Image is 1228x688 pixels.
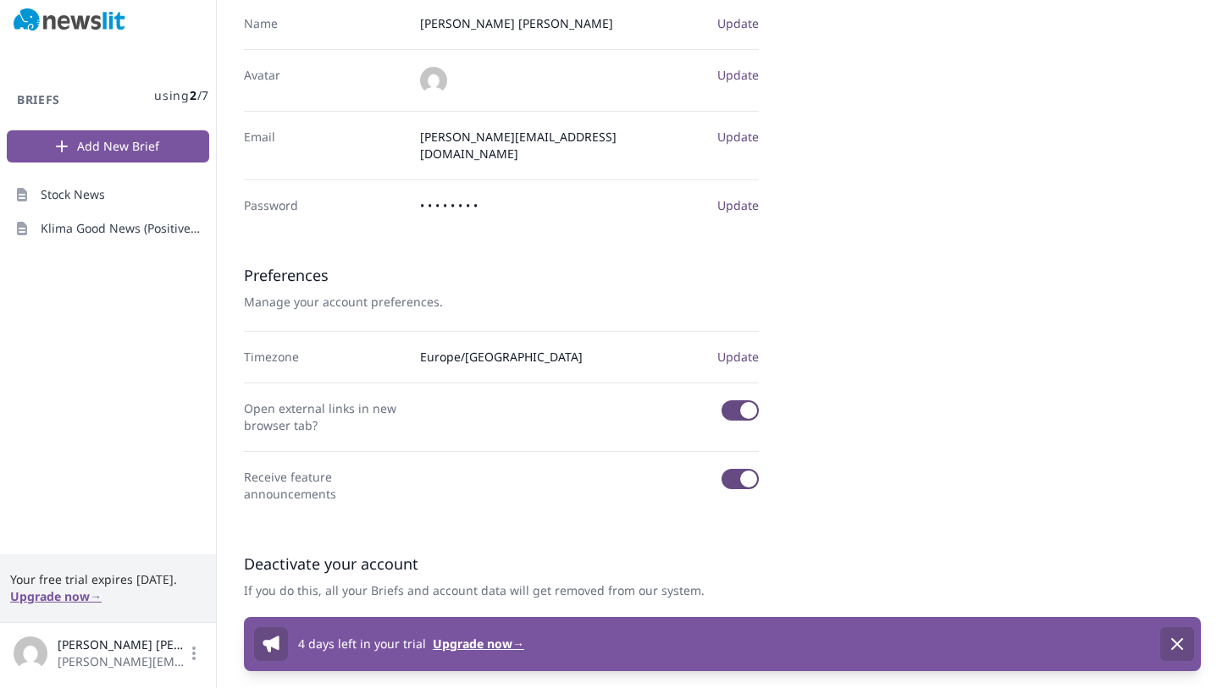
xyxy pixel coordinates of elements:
[244,197,407,214] dt: Password
[154,87,209,104] span: using / 7
[244,400,407,434] dt: Open external links in new browser tab?
[420,349,704,366] span: Europe/[GEOGRAPHIC_DATA]
[10,571,206,588] span: Your free trial expires [DATE].
[7,179,209,210] a: Stock News
[58,653,185,670] span: [PERSON_NAME][EMAIL_ADDRESS][DOMAIN_NAME]
[7,91,70,108] h3: Briefs
[14,636,202,670] button: [PERSON_NAME] [PERSON_NAME][PERSON_NAME][EMAIL_ADDRESS][DOMAIN_NAME]
[717,349,759,366] button: Update
[244,553,759,574] h3: Deactivate your account
[41,220,202,237] span: Klima Good News (Positive Klimanachrichten)
[244,582,759,599] p: If you do this, all your Briefs and account data will get removed from our system.
[41,186,105,203] span: Stock News
[10,588,102,605] button: Upgrade now
[512,636,524,652] span: →
[433,636,524,652] button: Upgrade now
[244,15,407,32] dt: Name
[244,67,407,94] dt: Avatar
[244,265,759,285] h3: Preferences
[190,87,197,103] span: 2
[420,15,704,32] span: [PERSON_NAME] [PERSON_NAME]
[717,197,759,214] button: Update
[717,15,759,32] button: Update
[244,469,407,503] dt: Receive feature announcements
[58,636,185,653] span: [PERSON_NAME] [PERSON_NAME]
[14,8,125,32] img: Newslit
[717,129,759,146] button: Update
[717,67,759,84] button: Update
[298,636,426,652] span: 4 days left in your trial
[244,294,759,311] p: Manage your account preferences.
[90,588,102,604] span: →
[420,197,704,214] span: • • • • • • • •
[420,129,704,162] span: [PERSON_NAME][EMAIL_ADDRESS][DOMAIN_NAME]
[7,130,209,162] button: Add New Brief
[244,349,407,366] dt: Timezone
[244,129,407,162] dt: Email
[7,213,209,244] a: Klima Good News (Positive Klimanachrichten)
